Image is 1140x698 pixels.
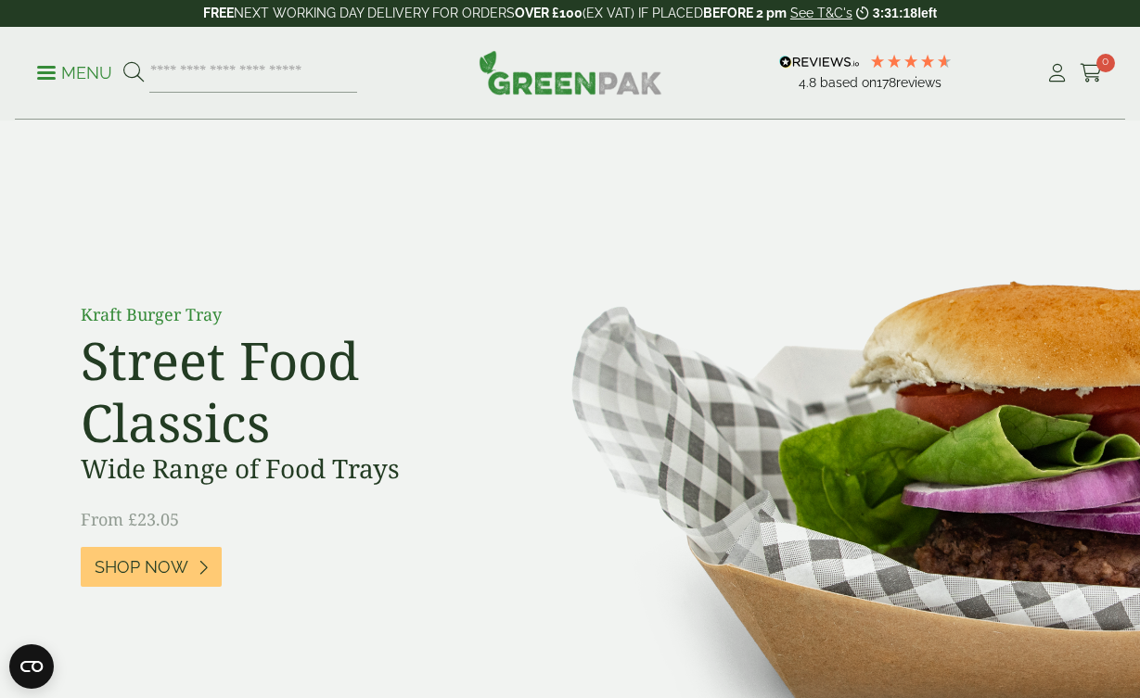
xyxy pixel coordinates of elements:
[1080,59,1103,87] a: 0
[1045,64,1069,82] i: My Account
[203,6,234,20] strong: FREE
[790,6,852,20] a: See T&C's
[479,50,662,95] img: GreenPak Supplies
[81,302,498,327] p: Kraft Burger Tray
[917,6,937,20] span: left
[877,75,896,90] span: 178
[9,644,54,689] button: Open CMP widget
[515,6,583,20] strong: OVER £100
[81,329,498,453] h2: Street Food Classics
[703,6,787,20] strong: BEFORE 2 pm
[873,6,917,20] span: 3:31:18
[37,62,112,84] p: Menu
[896,75,941,90] span: reviews
[81,453,498,485] h3: Wide Range of Food Trays
[869,53,953,70] div: 4.78 Stars
[81,547,222,587] a: Shop Now
[779,56,860,69] img: REVIEWS.io
[37,62,112,81] a: Menu
[799,75,820,90] span: 4.8
[81,508,179,530] span: From £23.05
[1080,64,1103,82] i: Cart
[1096,54,1115,72] span: 0
[95,557,188,577] span: Shop Now
[820,75,877,90] span: Based on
